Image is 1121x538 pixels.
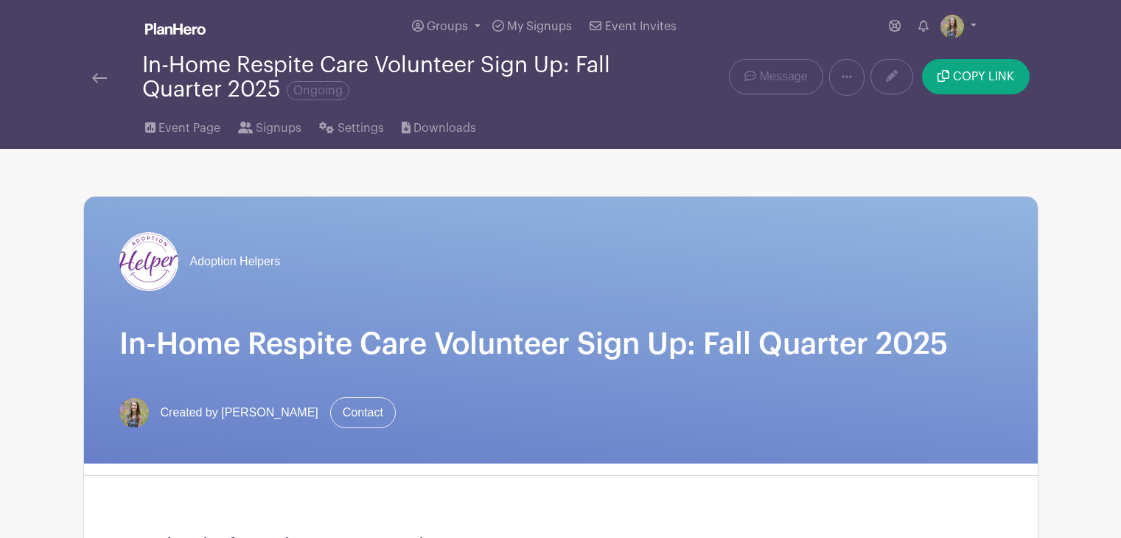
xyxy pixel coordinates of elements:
a: Event Page [145,102,220,149]
img: AH%20Logo%20Smile-Flat-RBG%20(1).jpg [119,232,178,291]
span: Created by [PERSON_NAME] [161,404,318,422]
span: Settings [338,119,384,137]
img: back-arrow-29a5d9b10d5bd6ae65dc969a981735edf675c4d7a1fe02e03b50dbd4ba3cdb55.svg [92,73,107,83]
span: COPY LINK [953,71,1014,83]
div: In-Home Respite Care Volunteer Sign Up: Fall Quarter 2025 [142,53,620,102]
span: Downloads [413,119,476,137]
img: IMG_0582.jpg [119,398,149,427]
a: Signups [238,102,301,149]
span: My Signups [507,21,572,32]
span: Message [760,68,808,85]
span: Event Invites [605,21,677,32]
a: Message [729,59,823,94]
span: Event Page [158,119,220,137]
a: Settings [319,102,383,149]
span: Signups [256,119,301,137]
button: COPY LINK [922,59,1029,94]
h1: In-Home Respite Care Volunteer Sign Up: Fall Quarter 2025 [119,326,1002,362]
a: Downloads [402,102,476,149]
span: Ongoing [287,81,349,100]
span: Groups [427,21,468,32]
img: logo_white-6c42ec7e38ccf1d336a20a19083b03d10ae64f83f12c07503d8b9e83406b4c7d.svg [145,23,206,35]
a: Contact [330,397,396,428]
img: IMG_0582.jpg [940,15,964,38]
span: Adoption Helpers [190,253,281,270]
